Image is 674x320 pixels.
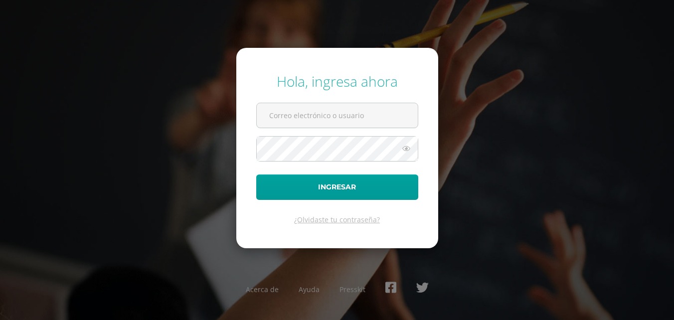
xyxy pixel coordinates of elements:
[246,285,279,294] a: Acerca de
[299,285,320,294] a: Ayuda
[256,72,418,91] div: Hola, ingresa ahora
[256,174,418,200] button: Ingresar
[257,103,418,128] input: Correo electrónico o usuario
[294,215,380,224] a: ¿Olvidaste tu contraseña?
[339,285,365,294] a: Presskit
